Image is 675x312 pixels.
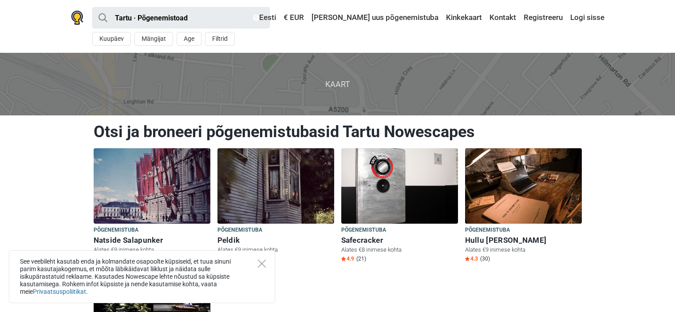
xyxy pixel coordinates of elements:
p: Alates €9 inimese kohta [465,246,582,254]
img: Star [341,257,346,261]
input: proovi “Tallinn” [92,7,270,28]
span: Põgenemistuba [465,225,510,235]
p: Alates €9 inimese kohta [94,246,210,254]
img: Eesti [253,15,259,21]
a: Eesti [251,10,278,26]
a: Safecracker Põgenemistuba Safecracker Alates €8 inimese kohta Star4.9 (21) [341,148,458,264]
span: 4.9 [341,255,354,262]
button: Kuupäev [92,32,131,46]
a: Hullu Kelder Põgenemistuba Hullu [PERSON_NAME] Alates €9 inimese kohta Star4.3 (30) [465,148,582,264]
button: Mängijat [134,32,173,46]
img: Star [465,257,470,261]
div: See veebileht kasutab enda ja kolmandate osapoolte küpsiseid, et tuua sinuni parim kasutajakogemu... [9,250,275,303]
img: Peldik [217,148,334,224]
span: Põgenemistuba [341,225,387,235]
p: Alates €9 inimese kohta [217,246,334,254]
button: Close [258,260,266,268]
a: Logi sisse [568,10,604,26]
a: € EUR [281,10,306,26]
span: (30) [480,255,490,262]
a: Kontakt [487,10,518,26]
span: 4.3 [465,255,478,262]
a: Kinkekaart [444,10,484,26]
a: Peldik Põgenemistuba Peldik Alates €9 inimese kohta Star5.0 (28) [217,148,334,264]
img: Safecracker [341,148,458,224]
h6: Natside Salapunker [94,236,210,245]
img: Hullu Kelder [465,148,582,224]
span: Põgenemistuba [217,225,263,235]
a: [PERSON_NAME] uus põgenemistuba [309,10,441,26]
button: Filtrid [205,32,235,46]
button: Age [177,32,201,46]
h6: Hullu [PERSON_NAME] [465,236,582,245]
a: Natside Salapunker Põgenemistuba Natside Salapunker Alates €9 inimese kohta Star5.0 (21) [94,148,210,264]
p: Alates €8 inimese kohta [341,246,458,254]
img: Nowescape logo [71,11,83,25]
a: Privaatsuspoliitikat [33,288,86,295]
span: (21) [356,255,366,262]
h1: Otsi ja broneeri põgenemistubasid Tartu Nowescapes [94,122,582,142]
a: Registreeru [521,10,565,26]
span: Põgenemistuba [94,225,139,235]
h6: Peldik [217,236,334,245]
img: Natside Salapunker [94,148,210,224]
h6: Safecracker [341,236,458,245]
